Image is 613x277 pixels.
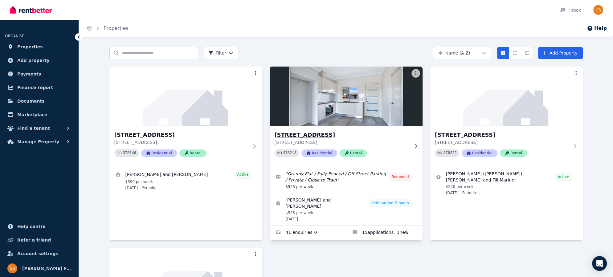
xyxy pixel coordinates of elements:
a: View details for Vitaliano (Victor) Pulaa and Fili Mariner [430,167,583,199]
small: PID [437,151,442,155]
span: Properties [17,43,43,51]
span: Help centre [17,223,46,230]
button: Expanded list view [521,47,533,59]
span: Residential [141,149,177,157]
img: 15 Crown St, Riverstone [109,67,262,126]
nav: Breadcrumb [79,20,136,37]
p: [STREET_ADDRESS] [275,139,409,145]
a: Payments [5,68,74,80]
button: More options [251,69,260,78]
a: Help centre [5,220,74,233]
div: Open Intercom Messenger [592,256,607,271]
img: RentBetter [10,5,52,14]
code: 378222 [443,151,456,155]
a: 15 Crown St, Riverstone[STREET_ADDRESS][STREET_ADDRESS]PID 378146ResidentialRental [109,67,262,167]
a: 43 Catalina St, North St Marys[STREET_ADDRESS][STREET_ADDRESS]PID 378222ResidentialRental [430,67,583,167]
h3: [STREET_ADDRESS] [275,131,409,139]
span: Documents [17,97,45,105]
span: Refer a friend [17,236,51,244]
button: More options [251,250,260,259]
a: Add Property [538,47,583,59]
a: Edit listing: Granny Flat / Fully Fenced / Off Street Parking / Private / Close to Train [270,167,423,193]
h3: [STREET_ADDRESS] [114,131,249,139]
img: Stanyer Family Super Pty Ltd ATF Stanyer Family Super [7,263,17,273]
img: 15A Crown St, Riverstone [266,65,426,127]
a: View details for Lemuel and Liberty Ramos [109,167,262,194]
span: Find a tenant [17,124,50,132]
span: Add property [17,57,50,64]
button: More options [411,69,420,78]
span: [PERSON_NAME] Family Super Pty Ltd ATF [PERSON_NAME] Family Super [22,265,71,272]
img: Stanyer Family Super Pty Ltd ATF Stanyer Family Super [593,5,603,15]
a: View details for Alvin Banaag and Edwin Bico [270,193,423,225]
a: Enquiries for 15A Crown St, Riverstone [270,226,346,240]
span: ORGANISE [5,34,24,38]
span: Residential [301,149,337,157]
button: Name (A-Z) [433,47,492,59]
a: Marketplace [5,108,74,121]
button: Card view [497,47,509,59]
a: Account settings [5,247,74,260]
small: PID [117,151,122,155]
a: Properties [104,25,129,31]
a: Documents [5,95,74,107]
span: Rental [340,149,367,157]
a: Properties [5,41,74,53]
span: Rental [500,149,527,157]
div: Inbox [559,7,581,13]
a: Finance report [5,81,74,94]
button: More options [572,69,580,78]
span: Account settings [17,250,58,257]
span: Payments [17,70,41,78]
button: Help [587,25,607,32]
small: PID [277,151,282,155]
a: Add property [5,54,74,67]
img: 43 Catalina St, North St Marys [430,67,583,126]
p: [STREET_ADDRESS] [114,139,249,145]
button: Manage Property [5,136,74,148]
span: Name (A-Z) [445,50,470,56]
span: Rental [179,149,206,157]
h3: [STREET_ADDRESS] [435,131,569,139]
code: 378213 [283,151,296,155]
a: Applications for 15A Crown St, Riverstone [346,226,423,240]
span: Residential [462,149,497,157]
p: [STREET_ADDRESS] [435,139,569,145]
button: Filter [203,47,239,59]
a: Refer a friend [5,234,74,246]
button: Find a tenant [5,122,74,134]
a: 15A Crown St, Riverstone[STREET_ADDRESS][STREET_ADDRESS]PID 378213ResidentialRental [270,67,423,167]
span: Finance report [17,84,53,91]
div: View options [497,47,533,59]
code: 378146 [123,151,136,155]
span: Manage Property [17,138,59,145]
button: Compact list view [509,47,521,59]
span: Marketplace [17,111,47,118]
span: Filter [208,50,227,56]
